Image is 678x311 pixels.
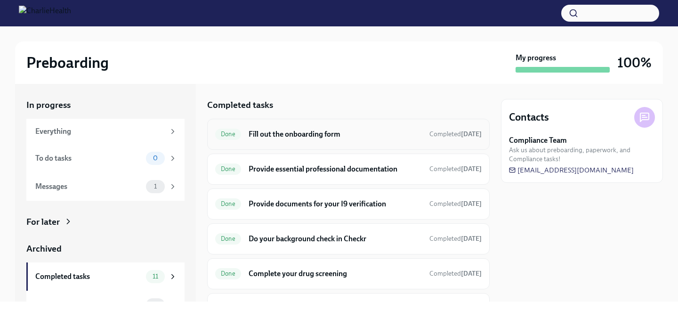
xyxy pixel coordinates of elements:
[215,235,241,242] span: Done
[26,99,185,111] a: In progress
[215,165,241,172] span: Done
[249,129,422,139] h6: Fill out the onboarding form
[19,6,71,21] img: CharlieHealth
[26,119,185,144] a: Everything
[429,234,482,243] span: July 23rd, 2025 16:08
[461,165,482,173] strong: [DATE]
[429,165,482,173] span: Completed
[26,243,185,255] a: Archived
[516,53,556,63] strong: My progress
[215,200,241,207] span: Done
[26,262,185,291] a: Completed tasks11
[215,196,482,212] a: DoneProvide documents for your I9 verificationCompleted[DATE]
[26,216,60,228] div: For later
[429,269,482,278] span: July 26th, 2025 01:48
[35,126,165,137] div: Everything
[429,200,482,208] span: Completed
[429,199,482,208] span: July 23rd, 2025 18:18
[509,135,567,146] strong: Compliance Team
[429,164,482,173] span: July 23rd, 2025 18:17
[461,235,482,243] strong: [DATE]
[35,153,142,164] div: To do tasks
[147,155,163,162] span: 0
[429,130,482,138] span: Completed
[617,54,652,71] h3: 100%
[215,270,241,277] span: Done
[215,231,482,246] a: DoneDo your background check in CheckrCompleted[DATE]
[207,99,273,111] h5: Completed tasks
[461,130,482,138] strong: [DATE]
[249,164,422,174] h6: Provide essential professional documentation
[215,266,482,281] a: DoneComplete your drug screeningCompleted[DATE]
[215,162,482,177] a: DoneProvide essential professional documentationCompleted[DATE]
[429,235,482,243] span: Completed
[461,200,482,208] strong: [DATE]
[215,131,241,138] span: Done
[35,181,142,192] div: Messages
[26,172,185,201] a: Messages1
[147,273,164,280] span: 11
[249,199,422,209] h6: Provide documents for your I9 verification
[249,234,422,244] h6: Do your background check in Checkr
[461,270,482,278] strong: [DATE]
[35,300,142,310] div: Messages
[26,216,185,228] a: For later
[509,146,655,164] span: Ask us about preboarding, paperwork, and Compliance tasks!
[26,53,109,72] h2: Preboarding
[429,270,482,278] span: Completed
[509,110,549,124] h4: Contacts
[429,130,482,139] span: July 23rd, 2025 15:27
[35,271,142,282] div: Completed tasks
[509,165,634,175] a: [EMAIL_ADDRESS][DOMAIN_NAME]
[26,144,185,172] a: To do tasks0
[249,269,422,279] h6: Complete your drug screening
[147,301,163,308] span: 0
[148,183,162,190] span: 1
[215,127,482,142] a: DoneFill out the onboarding formCompleted[DATE]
